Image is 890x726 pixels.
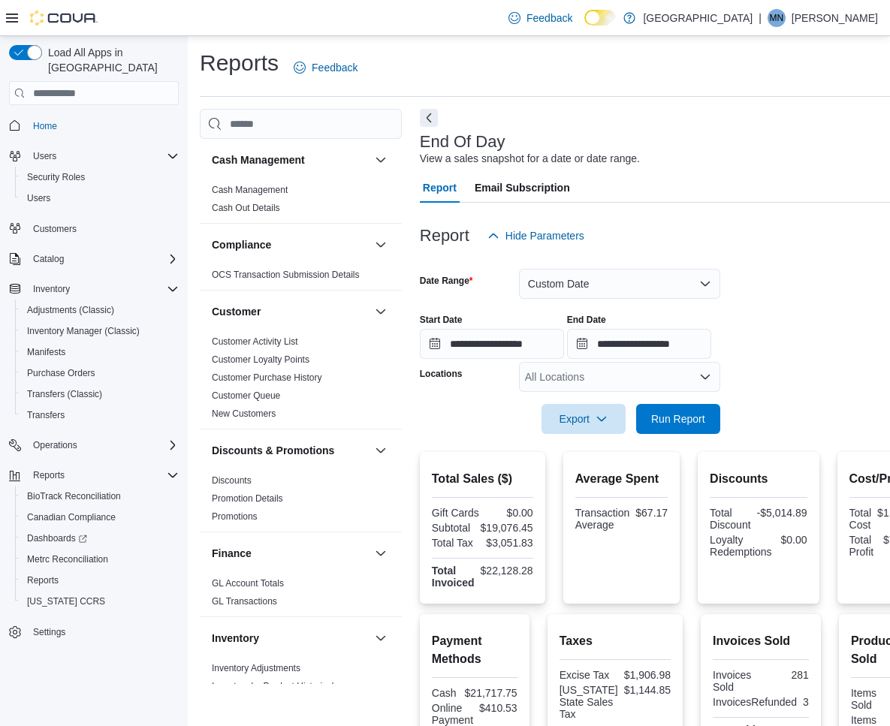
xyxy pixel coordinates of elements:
[372,629,390,647] button: Inventory
[212,270,360,280] a: OCS Transaction Submission Details
[21,301,179,319] span: Adjustments (Classic)
[3,146,185,167] button: Users
[519,269,720,299] button: Custom Date
[560,684,618,720] div: [US_STATE] State Sales Tax
[21,385,179,403] span: Transfers (Classic)
[420,329,564,359] input: Press the down key to open a popover containing a calendar.
[21,529,179,547] span: Dashboards
[212,443,369,458] button: Discounts & Promotions
[212,680,334,692] span: Inventory by Product Historical
[42,45,179,75] span: Load All Apps in [GEOGRAPHIC_DATA]
[288,53,364,83] a: Feedback
[15,300,185,321] button: Adjustments (Classic)
[15,188,185,209] button: Users
[212,663,300,673] a: Inventory Adjustments
[479,702,517,714] div: $410.53
[212,237,271,252] h3: Compliance
[212,304,261,319] h3: Customer
[372,544,390,562] button: Finance
[21,508,122,526] a: Canadian Compliance
[212,372,322,383] a: Customer Purchase History
[372,441,390,459] button: Discounts & Promotions
[567,329,711,359] input: Press the down key to open a popover containing a calendar.
[481,565,533,577] div: $22,128.28
[15,507,185,528] button: Canadian Compliance
[372,303,390,321] button: Customer
[212,662,300,674] span: Inventory Adjustments
[420,109,438,127] button: Next
[778,534,807,546] div: $0.00
[699,371,711,383] button: Open list of options
[21,571,179,589] span: Reports
[710,470,807,488] h2: Discounts
[432,702,473,726] div: Online Payment
[212,511,258,523] span: Promotions
[200,266,402,290] div: Compliance
[420,151,640,167] div: View a sales snapshot for a date or date range.
[485,507,532,519] div: $0.00
[21,406,179,424] span: Transfers
[212,475,252,486] a: Discounts
[21,571,65,589] a: Reports
[768,9,786,27] div: Mike Noonan
[21,406,71,424] a: Transfers
[212,372,322,384] span: Customer Purchase History
[15,549,185,570] button: Metrc Reconciliation
[432,632,517,668] h2: Payment Methods
[15,570,185,591] button: Reports
[212,493,283,504] a: Promotion Details
[713,696,797,708] div: InvoicesRefunded
[3,621,185,643] button: Settings
[27,367,95,379] span: Purchase Orders
[420,227,469,245] h3: Report
[21,592,179,610] span: Washington CCRS
[15,321,185,342] button: Inventory Manager (Classic)
[212,443,334,458] h3: Discounts & Promotions
[3,114,185,136] button: Home
[420,314,463,326] label: Start Date
[21,550,114,568] a: Metrc Reconciliation
[212,336,298,347] a: Customer Activity List
[27,346,65,358] span: Manifests
[851,687,888,711] div: Items Sold
[21,343,179,361] span: Manifests
[212,237,369,252] button: Compliance
[372,236,390,254] button: Compliance
[526,11,572,26] span: Feedback
[27,490,121,502] span: BioTrack Reconciliation
[560,669,612,681] div: Excise Tax
[27,250,70,268] button: Catalog
[502,3,578,33] a: Feedback
[21,343,71,361] a: Manifests
[432,507,479,519] div: Gift Cards
[635,507,668,519] div: $67.17
[651,411,705,426] span: Run Report
[212,546,252,561] h3: Finance
[849,534,877,558] div: Total Profit
[212,631,259,646] h3: Inventory
[575,470,668,488] h2: Average Spent
[27,623,71,641] a: Settings
[792,9,878,27] p: [PERSON_NAME]
[33,283,70,295] span: Inventory
[764,669,809,681] div: 281
[212,578,284,589] a: GL Account Totals
[212,203,280,213] a: Cash Out Details
[33,150,56,162] span: Users
[212,408,276,420] span: New Customers
[212,546,369,561] button: Finance
[9,108,179,682] nav: Complex example
[542,404,626,434] button: Export
[212,596,277,607] a: GL Transactions
[27,147,62,165] button: Users
[21,487,179,505] span: BioTrack Reconciliation
[212,511,258,522] a: Promotions
[420,275,473,287] label: Date Range
[21,168,91,186] a: Security Roles
[27,192,50,204] span: Users
[757,507,807,519] div: -$5,014.89
[15,363,185,384] button: Purchase Orders
[21,592,111,610] a: [US_STATE] CCRS
[759,9,762,27] p: |
[200,574,402,616] div: Finance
